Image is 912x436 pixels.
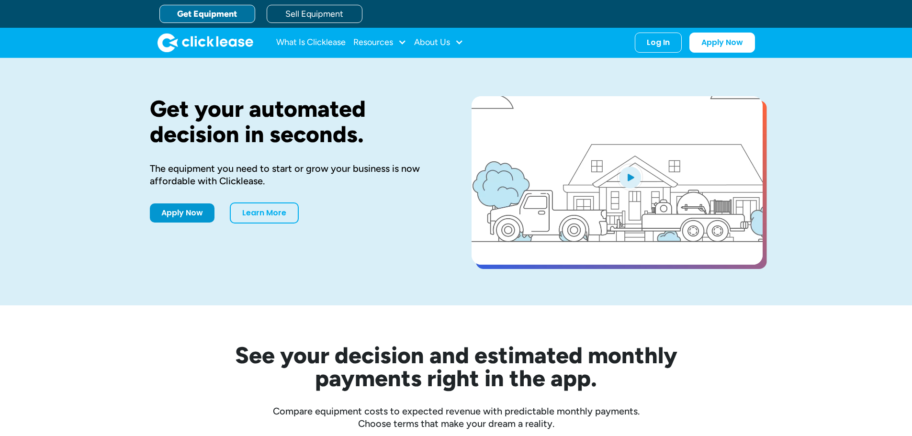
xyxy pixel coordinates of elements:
a: Get Equipment [159,5,255,23]
div: Compare equipment costs to expected revenue with predictable monthly payments. Choose terms that ... [150,405,763,430]
a: Sell Equipment [267,5,362,23]
div: Log In [647,38,670,47]
a: Learn More [230,202,299,224]
a: What Is Clicklease [276,33,346,52]
a: Apply Now [689,33,755,53]
div: The equipment you need to start or grow your business is now affordable with Clicklease. [150,162,441,187]
div: About Us [414,33,463,52]
h2: See your decision and estimated monthly payments right in the app. [188,344,724,390]
div: Resources [353,33,406,52]
h1: Get your automated decision in seconds. [150,96,441,147]
img: Blue play button logo on a light blue circular background [617,164,643,190]
a: home [158,33,253,52]
a: Apply Now [150,203,214,223]
img: Clicklease logo [158,33,253,52]
a: open lightbox [472,96,763,265]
